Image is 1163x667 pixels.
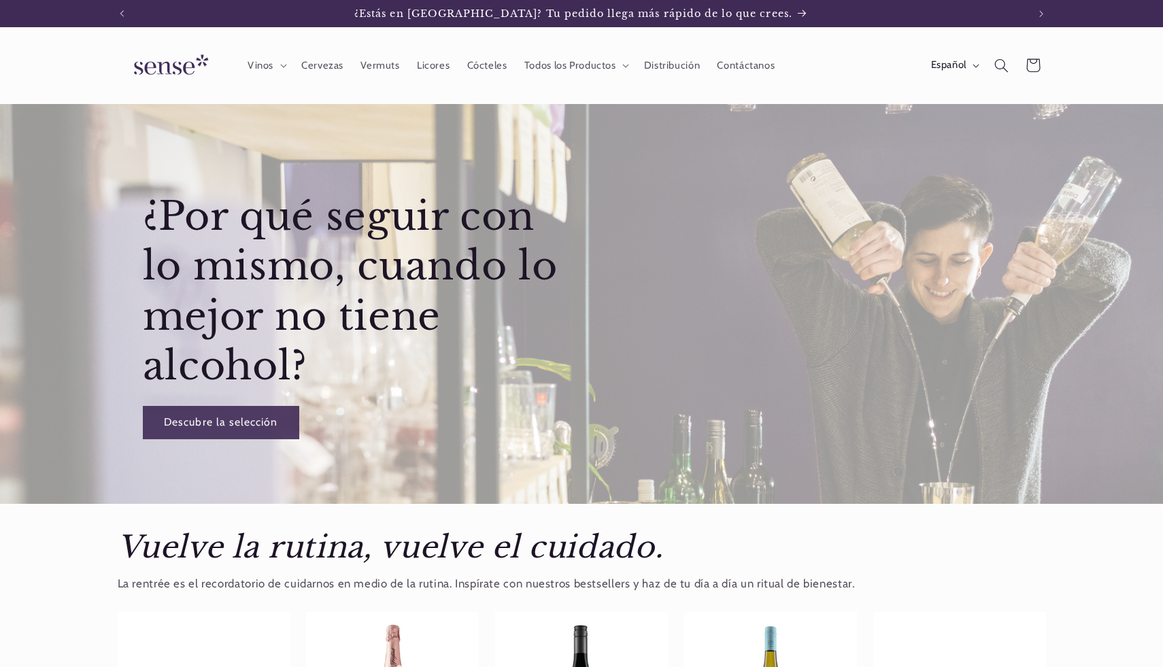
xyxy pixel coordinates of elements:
a: Vermuts [352,50,409,80]
p: La rentrée es el recordatorio de cuidarnos en medio de la rutina. Inspírate con nuestros bestsell... [118,574,1046,594]
a: Cócteles [458,50,516,80]
span: Cervezas [301,59,343,72]
span: Contáctanos [717,59,775,72]
summary: Todos los Productos [516,50,635,80]
span: Distribución [644,59,701,72]
span: Cócteles [467,59,507,72]
a: Sense [112,41,225,90]
span: Vermuts [360,59,399,72]
summary: Búsqueda [985,50,1017,81]
a: Contáctanos [709,50,783,80]
em: Vuelve la rutina, vuelve el cuidado. [118,528,664,566]
button: Español [922,52,985,79]
a: Distribución [635,50,709,80]
a: Descubre la selección [142,406,299,439]
img: Sense [118,46,220,85]
h2: ¿Por qué seguir con lo mismo, cuando lo mejor no tiene alcohol? [142,192,578,392]
a: Cervezas [292,50,352,80]
span: ¿Estás en [GEOGRAPHIC_DATA]? Tu pedido llega más rápido de lo que crees. [354,7,792,20]
a: Licores [408,50,458,80]
span: Vinos [248,59,273,72]
span: Español [931,58,966,73]
span: Todos los Productos [524,59,616,72]
span: Licores [417,59,450,72]
summary: Vinos [239,50,292,80]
